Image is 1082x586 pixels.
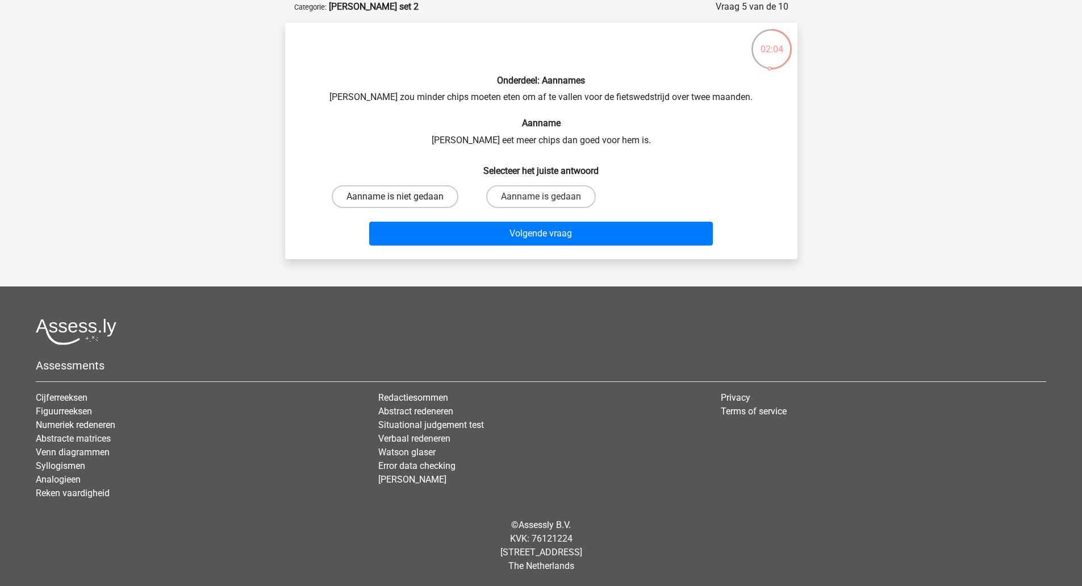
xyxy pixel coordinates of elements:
a: Privacy [721,392,750,403]
a: Redactiesommen [378,392,448,403]
h5: Assessments [36,359,1046,372]
a: Watson glaser [378,447,436,458]
a: Abstract redeneren [378,406,453,417]
a: Situational judgement test [378,419,484,430]
div: 02:04 [750,28,793,56]
small: Categorie: [294,3,327,11]
a: Assessly B.V. [519,519,571,530]
a: [PERSON_NAME] [378,474,446,485]
a: Error data checking [378,460,456,471]
a: Figuurreeksen [36,406,92,417]
strong: [PERSON_NAME] set 2 [329,1,419,12]
div: © KVK: 76121224 [STREET_ADDRESS] The Netherlands [27,509,1055,582]
h6: Aanname [303,118,779,128]
label: Aanname is niet gedaan [332,185,458,208]
h6: Selecteer het juiste antwoord [303,156,779,176]
a: Analogieen [36,474,81,485]
div: [PERSON_NAME] zou minder chips moeten eten om af te vallen voor de fietswedstrijd over twee maand... [290,32,793,250]
a: Reken vaardigheid [36,488,110,498]
a: Venn diagrammen [36,447,110,458]
a: Numeriek redeneren [36,419,115,430]
a: Abstracte matrices [36,433,111,444]
img: Assessly logo [36,318,116,345]
button: Volgende vraag [369,222,713,246]
a: Terms of service [721,406,787,417]
label: Aanname is gedaan [486,185,596,208]
a: Cijferreeksen [36,392,87,403]
h6: Onderdeel: Aannames [303,75,779,86]
a: Syllogismen [36,460,85,471]
a: Verbaal redeneren [378,433,450,444]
